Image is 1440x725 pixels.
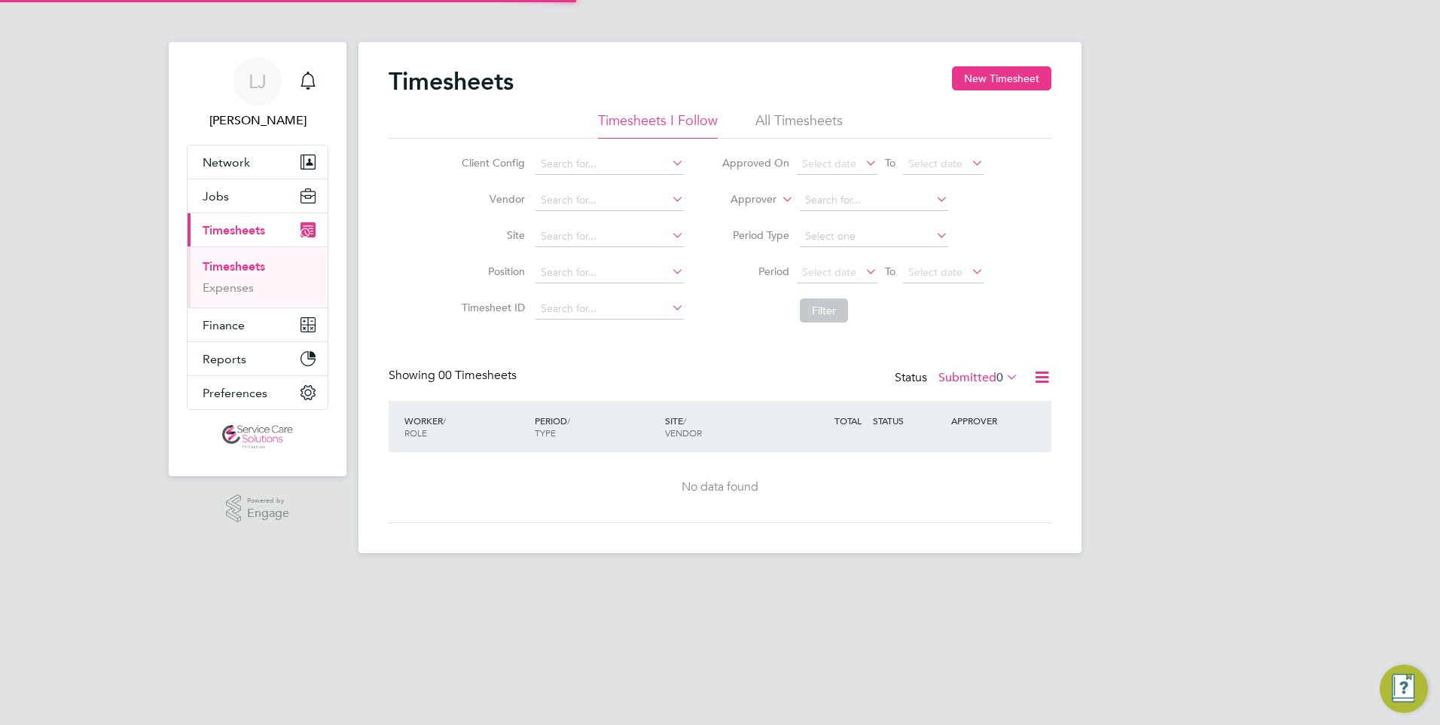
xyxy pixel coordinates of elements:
[952,66,1051,90] button: New Timesheet
[249,72,267,91] span: LJ
[880,153,900,173] span: To
[908,265,963,279] span: Select date
[203,318,245,332] span: Finance
[755,112,843,139] li: All Timesheets
[535,226,684,247] input: Search for...
[535,298,684,320] input: Search for...
[709,192,776,207] label: Approver
[800,298,848,323] button: Filter
[438,368,517,383] span: 00 Timesheets
[401,407,531,446] div: WORKER
[222,425,293,449] img: servicecare-logo-retina.png
[683,415,686,427] span: /
[938,370,1018,385] label: Submitted
[996,370,1003,385] span: 0
[535,154,684,175] input: Search for...
[535,190,684,211] input: Search for...
[834,415,862,427] span: TOTAL
[598,112,718,139] li: Timesheets I Follow
[880,262,900,281] span: To
[802,265,856,279] span: Select date
[800,226,948,247] input: Select one
[389,368,520,384] div: Showing
[722,156,789,170] label: Approved On
[895,368,1021,389] div: Status
[800,190,948,211] input: Search for...
[203,386,267,400] span: Preferences
[188,342,328,375] button: Reports
[187,57,328,130] a: LJ[PERSON_NAME]
[188,213,328,246] button: Timesheets
[722,265,789,278] label: Period
[203,155,250,170] span: Network
[404,427,427,439] span: ROLE
[443,415,446,427] span: /
[188,179,328,213] button: Jobs
[226,494,290,523] a: Powered byEngage
[722,228,789,242] label: Period Type
[404,479,1036,495] div: No data found
[457,301,525,314] label: Timesheet ID
[247,494,289,507] span: Powered by
[203,189,229,203] span: Jobs
[188,145,328,179] button: Network
[535,262,684,283] input: Search for...
[203,280,254,295] a: Expenses
[535,427,556,439] span: TYPE
[188,308,328,341] button: Finance
[169,42,346,476] nav: Main navigation
[908,157,963,170] span: Select date
[869,407,947,434] div: STATUS
[187,425,328,449] a: Go to home page
[802,157,856,170] span: Select date
[389,66,514,96] h2: Timesheets
[247,507,289,520] span: Engage
[665,427,702,439] span: VENDOR
[188,376,328,409] button: Preferences
[457,228,525,242] label: Site
[457,192,525,206] label: Vendor
[661,407,792,446] div: SITE
[457,265,525,278] label: Position
[457,156,525,170] label: Client Config
[187,112,328,130] span: Lucy Jolley
[203,223,265,237] span: Timesheets
[203,259,265,274] a: Timesheets
[203,352,246,366] span: Reports
[188,246,328,307] div: Timesheets
[1380,665,1428,713] button: Engage Resource Center
[947,407,1026,434] div: APPROVER
[567,415,570,427] span: /
[531,407,661,446] div: PERIOD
